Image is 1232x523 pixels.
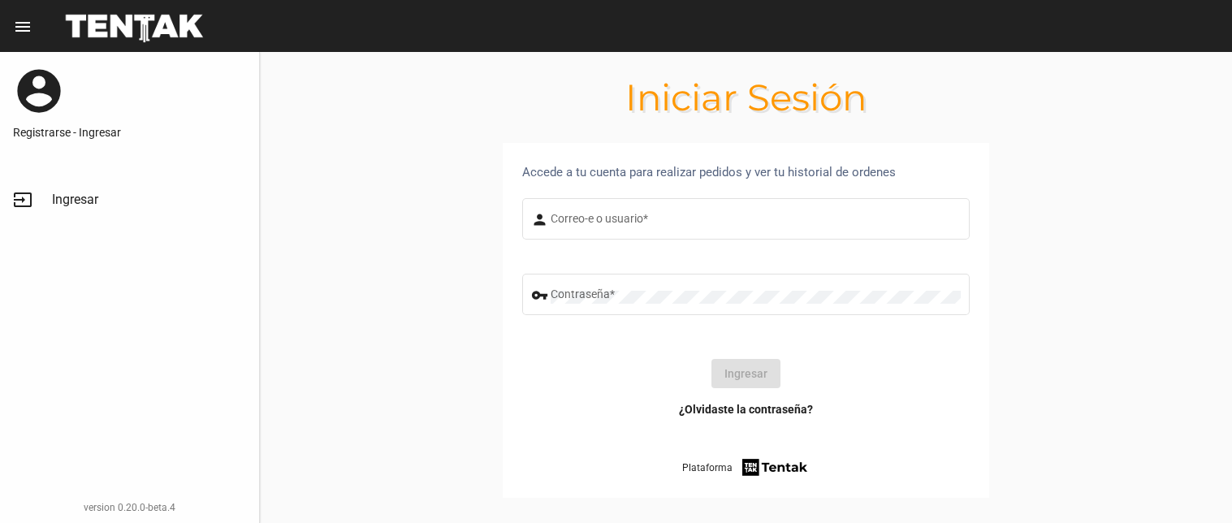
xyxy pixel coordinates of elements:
mat-icon: menu [13,17,32,37]
mat-icon: input [13,190,32,210]
button: Ingresar [711,359,780,388]
mat-icon: vpn_key [531,286,551,305]
div: Accede a tu cuenta para realizar pedidos y ver tu historial de ordenes [522,162,970,182]
a: ¿Olvidaste la contraseña? [679,401,813,417]
a: Plataforma [682,456,810,478]
a: Registrarse - Ingresar [13,124,246,140]
mat-icon: person [531,210,551,230]
span: Ingresar [52,192,98,208]
div: version 0.20.0-beta.4 [13,499,246,516]
span: Plataforma [682,460,733,476]
h1: Iniciar Sesión [260,84,1232,110]
mat-icon: account_circle [13,65,65,117]
img: tentak-firm.png [740,456,810,478]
